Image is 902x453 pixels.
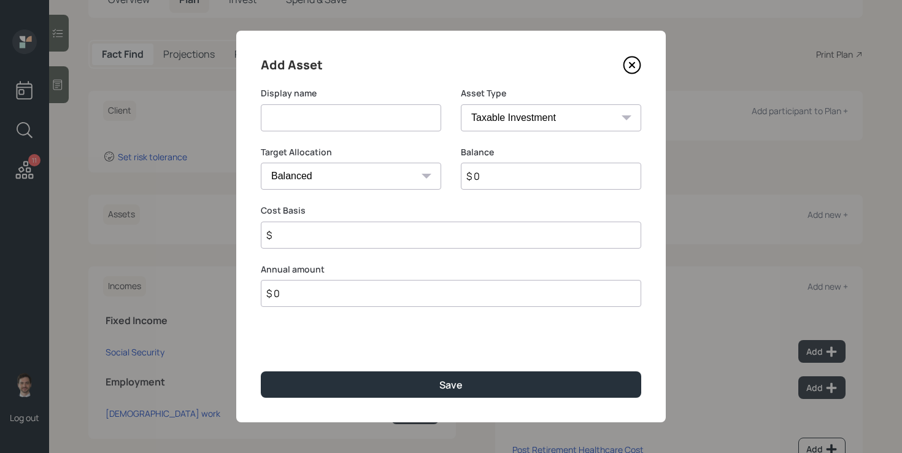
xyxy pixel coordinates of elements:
[461,87,641,99] label: Asset Type
[261,87,441,99] label: Display name
[261,371,641,398] button: Save
[261,55,323,75] h4: Add Asset
[261,263,641,276] label: Annual amount
[261,204,641,217] label: Cost Basis
[461,146,641,158] label: Balance
[439,378,463,392] div: Save
[261,146,441,158] label: Target Allocation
